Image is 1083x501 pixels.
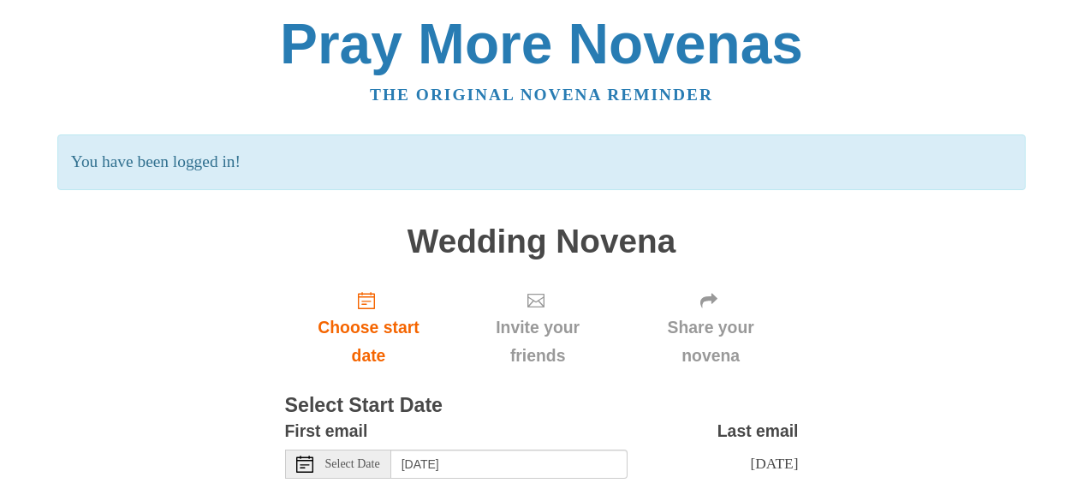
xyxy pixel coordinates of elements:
span: [DATE] [750,455,798,472]
span: Share your novena [640,313,782,370]
p: You have been logged in! [57,134,1026,190]
div: Click "Next" to confirm your start date first. [452,277,622,379]
span: Select Date [325,458,380,470]
a: The original novena reminder [370,86,713,104]
span: Choose start date [302,313,436,370]
h1: Wedding Novena [285,224,799,260]
label: First email [285,417,368,445]
a: Choose start date [285,277,453,379]
span: Invite your friends [469,313,605,370]
a: Pray More Novenas [280,12,803,75]
div: Click "Next" to confirm your start date first. [623,277,799,379]
h3: Select Start Date [285,395,799,417]
label: Last email [717,417,799,445]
